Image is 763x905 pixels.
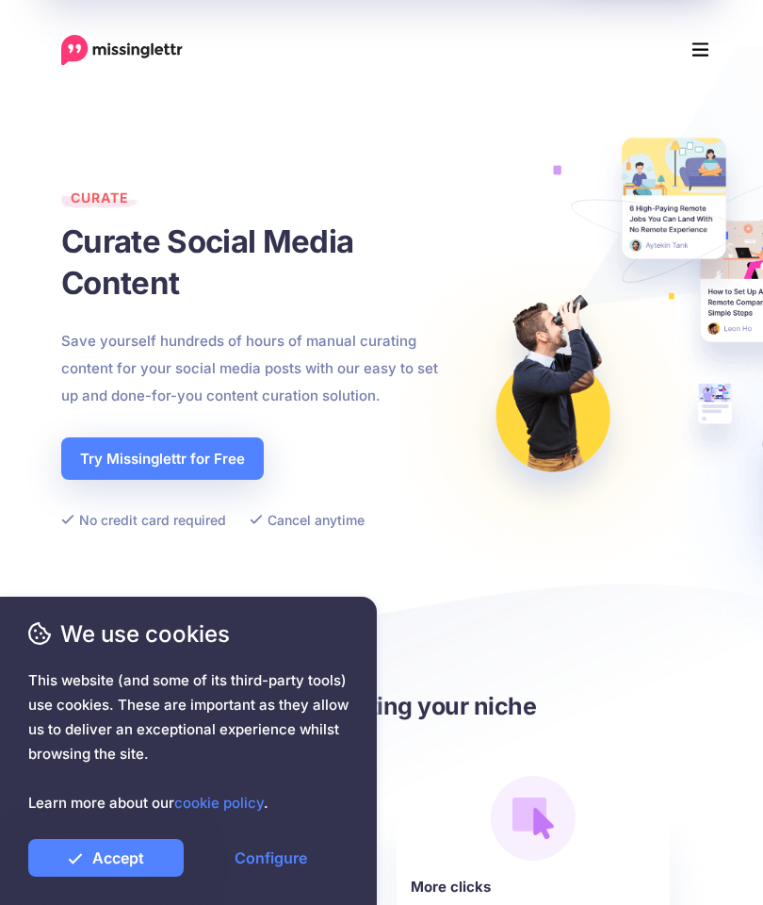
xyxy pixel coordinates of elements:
[61,189,138,215] span: Curate
[61,221,452,304] h1: Curate Social Media Content
[28,617,349,650] span: We use cookies
[61,689,702,724] h3: Start dominating your niche
[174,794,264,812] a: cookie policy
[61,327,452,409] p: Save yourself hundreds of hours of manual curating content for your social media posts with our e...
[411,876,656,897] b: More clicks
[61,34,183,65] a: Home
[250,508,365,532] li: Cancel anytime
[28,839,184,877] a: Accept
[61,437,264,480] a: Try Missinglettr for Free
[28,668,349,815] span: This website (and some of its third-party tools) use cookies. These are important as they allow u...
[61,508,226,532] li: No credit card required
[680,31,722,69] button: Menu
[193,839,349,877] a: Configure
